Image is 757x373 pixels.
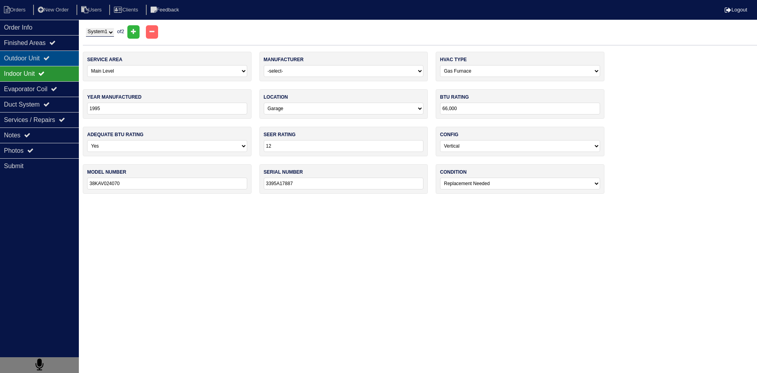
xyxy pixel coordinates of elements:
li: Users [76,5,108,15]
label: serial number [264,169,303,176]
label: condition [440,169,466,176]
label: manufacturer [264,56,304,63]
a: Clients [109,7,144,13]
label: year manufactured [87,94,142,101]
li: New Order [33,5,75,15]
label: service area [87,56,122,63]
label: config [440,131,459,138]
div: of 2 [83,25,757,39]
label: hvac type [440,56,467,63]
label: model number [87,169,126,176]
label: adequate btu rating [87,131,144,138]
label: btu rating [440,94,469,101]
a: Logout [725,7,747,13]
li: Feedback [146,5,185,15]
a: New Order [33,7,75,13]
label: location [264,94,288,101]
label: seer rating [264,131,296,138]
li: Clients [109,5,144,15]
a: Users [76,7,108,13]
